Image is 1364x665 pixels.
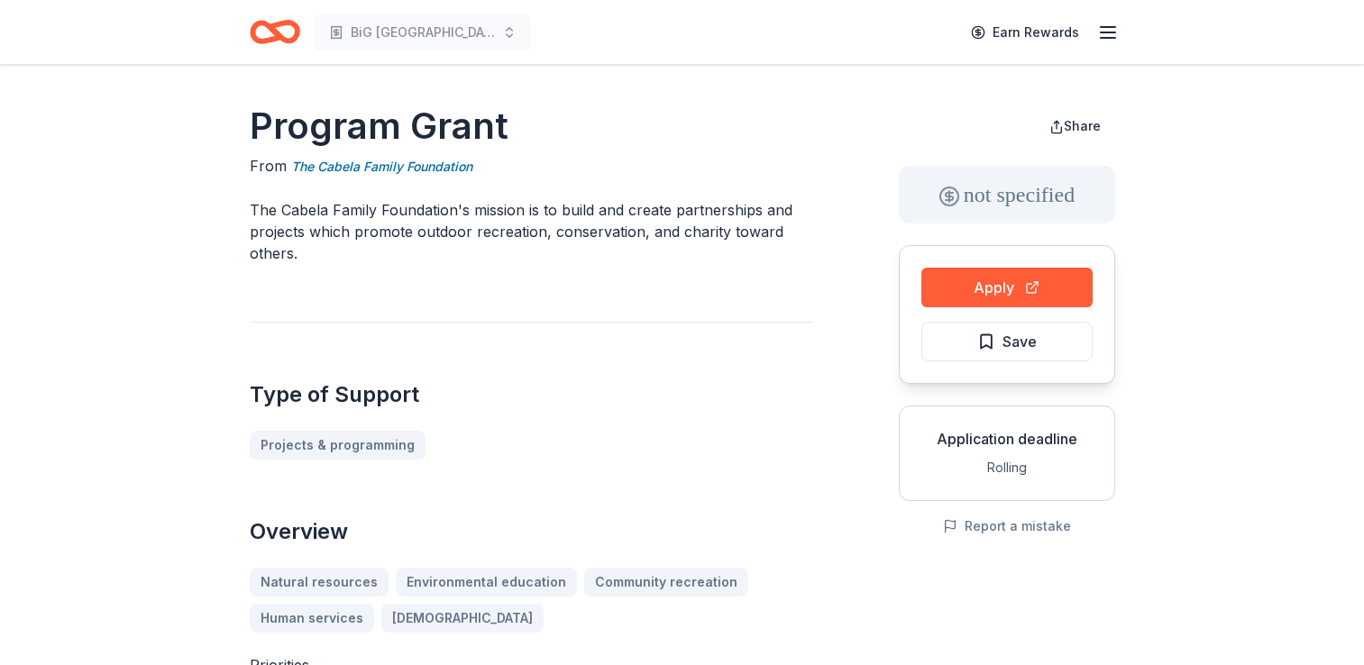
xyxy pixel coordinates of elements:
[250,101,812,151] h1: Program Grant
[291,156,472,178] a: The Cabela Family Foundation
[914,457,1100,478] div: Rolling
[250,155,812,178] div: From
[960,16,1090,49] a: Earn Rewards
[1064,118,1101,133] span: Share
[921,268,1093,307] button: Apply
[250,11,300,53] a: Home
[914,428,1100,450] div: Application deadline
[899,166,1115,223] div: not specified
[943,515,1071,537] button: Report a mistake
[1002,330,1037,353] span: Save
[250,380,812,409] h2: Type of Support
[351,22,495,43] span: BiG [GEOGRAPHIC_DATA]
[250,517,812,546] h2: Overview
[250,199,812,264] p: The Cabela Family Foundation's mission is to build and create partnerships and projects which pro...
[250,431,426,460] a: Projects & programming
[921,322,1093,361] button: Save
[1035,108,1115,144] button: Share
[315,14,531,50] button: BiG [GEOGRAPHIC_DATA]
